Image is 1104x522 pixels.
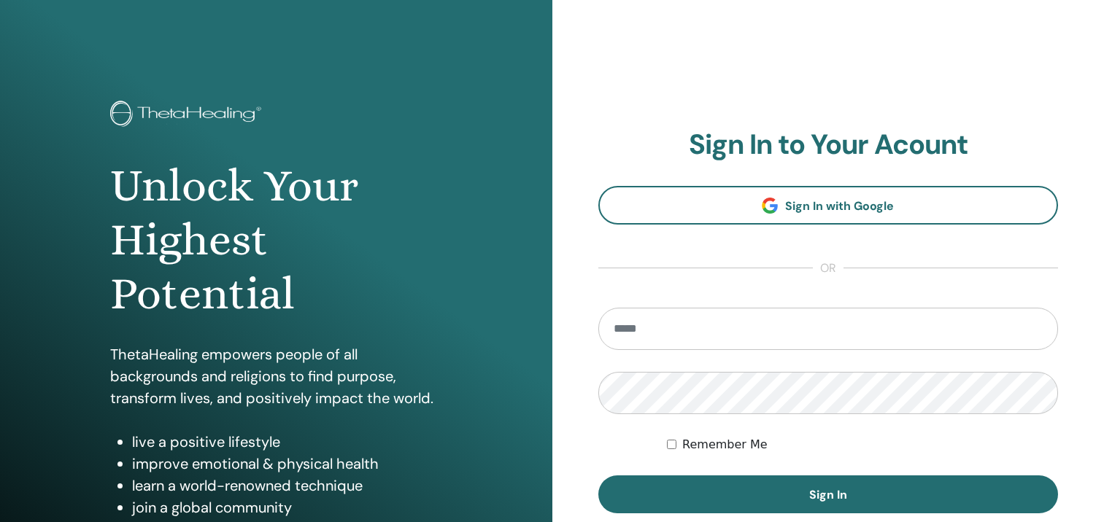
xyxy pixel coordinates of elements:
[132,431,441,453] li: live a positive lifestyle
[813,260,844,277] span: or
[598,475,1059,513] button: Sign In
[598,186,1059,225] a: Sign In with Google
[598,128,1059,162] h2: Sign In to Your Acount
[667,436,1058,453] div: Keep me authenticated indefinitely or until I manually logout
[132,475,441,496] li: learn a world-renowned technique
[110,343,441,409] p: ThetaHealing empowers people of all backgrounds and religions to find purpose, transform lives, a...
[682,436,768,453] label: Remember Me
[110,159,441,322] h1: Unlock Your Highest Potential
[132,453,441,475] li: improve emotional & physical health
[132,496,441,518] li: join a global community
[809,487,847,502] span: Sign In
[785,198,894,214] span: Sign In with Google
